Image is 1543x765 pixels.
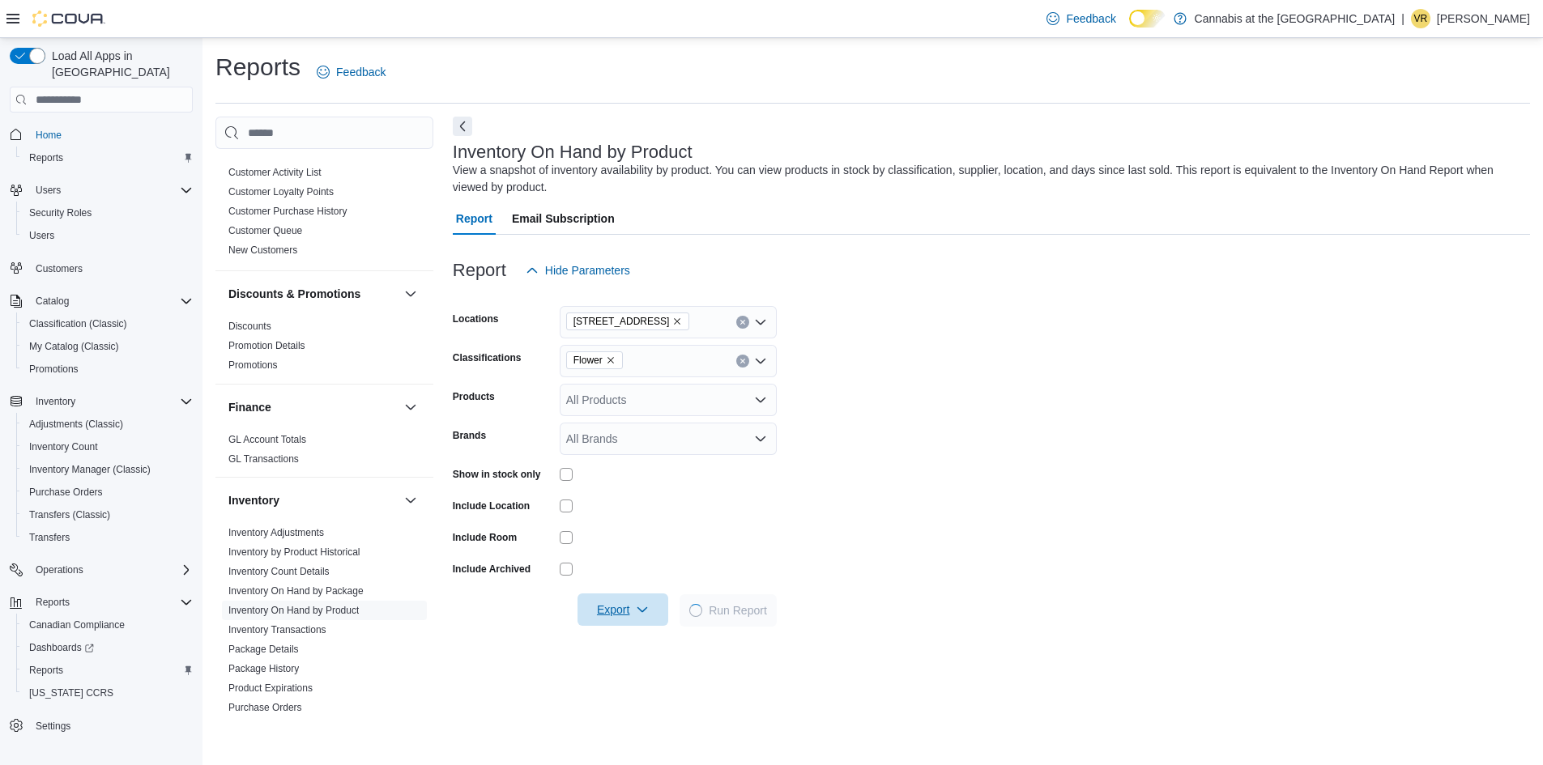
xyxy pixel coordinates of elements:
button: Finance [401,397,420,417]
label: Show in stock only [453,468,541,481]
span: Security Roles [23,203,193,223]
span: Inventory On Hand by Package [228,584,364,597]
div: Veerinder Raien [1411,9,1430,28]
label: Include Room [453,531,517,544]
a: Customer Purchase History [228,206,347,217]
span: Inventory by Product Historical [228,546,360,559]
a: Package Details [228,644,299,655]
a: Reports [23,661,70,680]
span: Promotions [29,363,79,376]
button: Operations [29,560,90,580]
a: Transfers [23,528,76,547]
label: Classifications [453,351,522,364]
span: Inventory On Hand by Product [228,604,359,617]
button: Inventory Manager (Classic) [16,458,199,481]
span: Transfers [29,531,70,544]
span: Product Expirations [228,682,313,695]
button: Open list of options [754,432,767,445]
button: Customers [3,257,199,280]
button: Export [578,593,668,626]
span: Transfers (Classic) [29,508,110,521]
a: GL Account Totals [228,434,306,445]
a: Customers [29,259,89,278]
span: Users [23,226,193,245]
div: Finance [215,430,433,477]
a: Inventory Manager (Classic) [23,460,157,479]
label: Locations [453,312,499,325]
span: Inventory Count Details [228,565,330,578]
span: Customer Loyalty Points [228,185,334,198]
a: [US_STATE] CCRS [23,683,120,703]
input: Dark Mode [1129,10,1166,28]
a: Transfers (Classic) [23,505,117,525]
span: Purchase Orders [29,486,103,499]
a: Purchase Orders [23,482,109,502]
a: Customer Loyalty Points [228,186,334,198]
span: Reorder [228,720,263,733]
span: My Catalog (Classic) [23,337,193,356]
span: Settings [36,720,70,733]
button: My Catalog (Classic) [16,335,199,358]
h3: Inventory [228,492,279,508]
button: Reports [3,591,199,614]
span: Promotions [23,359,193,379]
button: Purchase Orders [16,481,199,504]
button: Reports [29,593,76,612]
span: [STREET_ADDRESS] [573,313,670,329]
span: Users [29,181,193,200]
button: Next [453,117,472,136]
a: Adjustments (Classic) [23,414,130,434]
button: Classification (Classic) [16,312,199,335]
a: GL Transactions [228,453,299,465]
button: Promotions [16,358,199,380]
button: Inventory [401,491,420,510]
h3: Discounts & Promotions [228,286,360,302]
a: Classification (Classic) [23,314,134,334]
span: Customers [29,258,193,278]
span: Inventory Transactions [228,623,326,636]
span: Inventory [36,395,75,408]
span: Loading [689,604,702,617]
a: Inventory Adjustments [228,527,324,538]
span: Users [36,184,61,197]
button: Inventory Count [16,436,199,458]
span: My Catalog (Classic) [29,340,119,353]
h3: Inventory On Hand by Product [453,142,693,162]
button: Discounts & Promotions [228,286,398,302]
button: Discounts & Promotions [401,284,420,304]
a: Promotions [23,359,85,379]
span: Customer Activity List [228,166,322,179]
button: LoadingRun Report [680,594,777,627]
span: Reports [29,664,63,677]
span: Run Report [709,602,767,618]
button: Operations [3,559,199,581]
span: Reports [23,148,193,168]
p: [PERSON_NAME] [1437,9,1530,28]
a: Inventory by Product Historical [228,546,360,558]
span: GL Account Totals [228,433,306,446]
span: Dashboards [23,638,193,657]
button: Open list of options [754,355,767,368]
a: Feedback [1040,2,1122,35]
span: Canadian Compliance [23,615,193,635]
span: Transfers (Classic) [23,505,193,525]
span: Catalog [29,291,193,311]
span: Inventory Manager (Classic) [29,463,151,476]
span: New Customers [228,244,297,257]
button: Clear input [736,316,749,329]
button: Clear input [736,355,749,368]
span: Operations [29,560,193,580]
button: Adjustments (Classic) [16,413,199,436]
span: Users [29,229,54,242]
a: Reports [23,148,70,168]
span: Package Details [228,643,299,656]
span: Reports [36,596,70,609]
a: Dashboards [23,638,100,657]
span: Feedback [1066,11,1115,27]
span: Export [587,593,659,626]
a: Users [23,226,61,245]
span: Operations [36,563,83,576]
span: Classification (Classic) [29,317,127,330]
